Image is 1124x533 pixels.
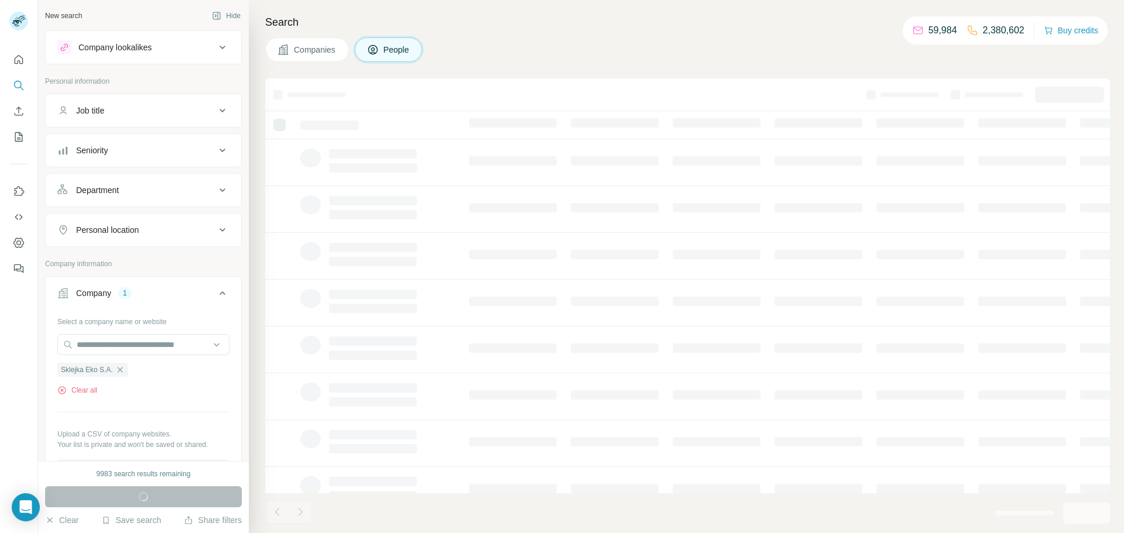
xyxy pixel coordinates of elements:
div: Department [76,184,119,196]
div: Personal location [76,224,139,236]
button: Buy credits [1044,22,1098,39]
button: Use Surfe API [9,207,28,228]
button: Job title [46,97,241,125]
p: Personal information [45,76,242,87]
span: Companies [294,44,337,56]
button: Save search [101,514,161,526]
span: Sklejka Eko S.A. [61,364,113,375]
div: Seniority [76,145,108,156]
button: Dashboard [9,232,28,253]
button: Use Surfe on LinkedIn [9,181,28,202]
button: Clear all [57,385,97,396]
button: Department [46,176,241,204]
p: Company information [45,259,242,269]
button: Quick start [9,49,28,70]
button: Personal location [46,216,241,244]
button: Company1 [46,279,241,312]
button: Company lookalikes [46,33,241,61]
button: Feedback [9,258,28,279]
div: 1 [118,288,132,298]
div: Job title [76,105,104,116]
button: Share filters [184,514,242,526]
button: Search [9,75,28,96]
span: People [383,44,410,56]
div: 9983 search results remaining [97,469,191,479]
p: Your list is private and won't be saved or shared. [57,439,229,450]
button: Hide [204,7,249,25]
button: Upload a list of companies [57,459,229,480]
button: Enrich CSV [9,101,28,122]
button: Seniority [46,136,241,164]
p: Upload a CSV of company websites. [57,429,229,439]
div: Company [76,287,111,299]
button: My lists [9,126,28,147]
div: Company lookalikes [78,42,152,53]
div: Open Intercom Messenger [12,493,40,521]
div: Select a company name or website [57,312,229,327]
p: 59,984 [928,23,957,37]
p: 2,380,602 [983,23,1024,37]
button: Clear [45,514,78,526]
h4: Search [265,14,1110,30]
div: New search [45,11,82,21]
